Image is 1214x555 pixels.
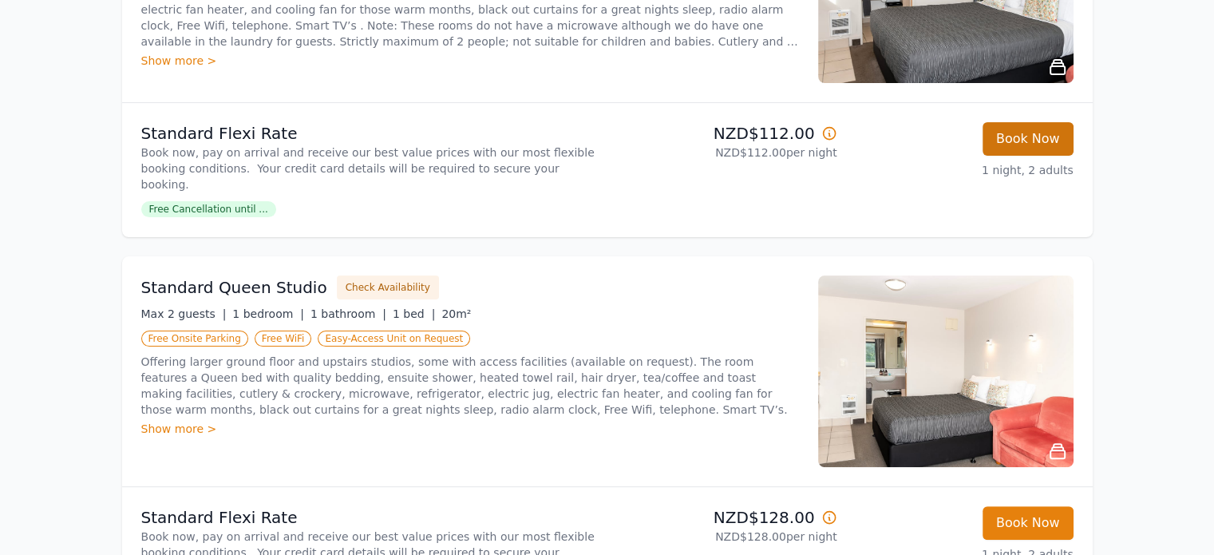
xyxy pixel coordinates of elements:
p: Offering larger ground floor and upstairs studios, some with access facilities (available on requ... [141,354,799,418]
p: Standard Flexi Rate [141,122,601,145]
p: NZD$112.00 [614,122,837,145]
div: Show more > [141,421,799,437]
span: 1 bed | [393,307,435,320]
span: Max 2 guests | [141,307,227,320]
button: Book Now [983,122,1074,156]
h3: Standard Queen Studio [141,276,327,299]
p: Standard Flexi Rate [141,506,601,529]
span: 1 bathroom | [310,307,386,320]
button: Check Availability [337,276,439,299]
span: Free WiFi [255,331,312,347]
span: Free Cancellation until ... [141,201,276,217]
p: Book now, pay on arrival and receive our best value prices with our most flexible booking conditi... [141,145,601,192]
div: Show more > [141,53,799,69]
p: NZD$128.00 [614,506,837,529]
p: NZD$112.00 per night [614,145,837,161]
span: Easy-Access Unit on Request [318,331,470,347]
p: NZD$128.00 per night [614,529,837,545]
span: Free Onsite Parking [141,331,248,347]
span: 20m² [441,307,471,320]
p: 1 night, 2 adults [850,162,1074,178]
span: 1 bedroom | [232,307,304,320]
button: Book Now [983,506,1074,540]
